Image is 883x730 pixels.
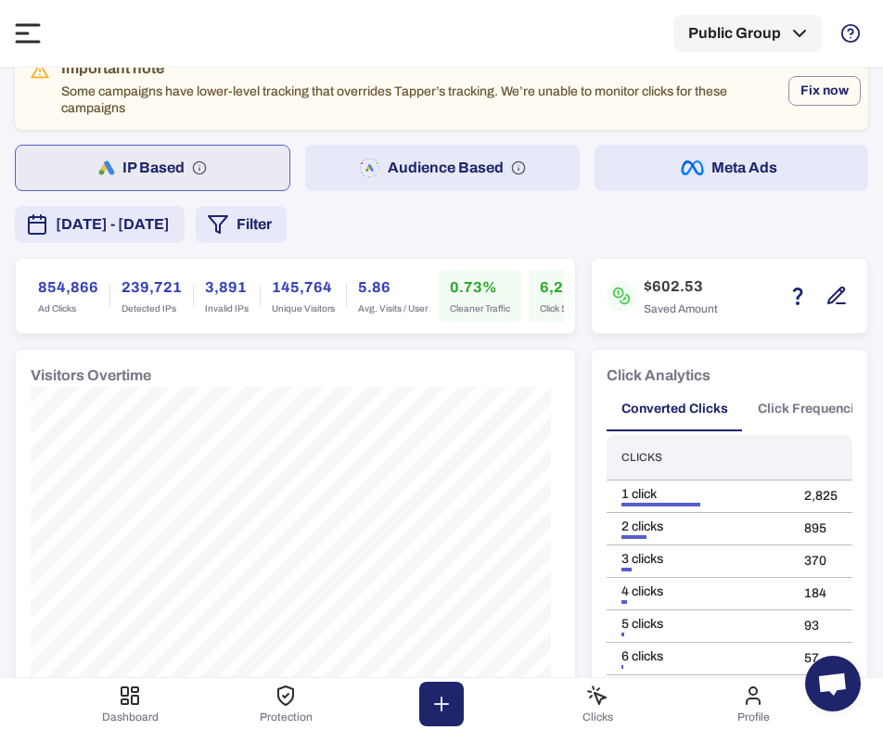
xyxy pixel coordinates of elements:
span: Avg. Visits / User [358,302,428,315]
span: Invalid IPs [205,302,249,315]
button: Public Group [673,15,822,52]
h6: 6,225 [540,276,589,299]
h6: 3,891 [205,276,249,299]
div: Some campaigns have lower-level tracking that overrides Tapper’s tracking. We’re unable to monito... [61,54,774,124]
td: 184 [789,578,852,610]
td: 370 [789,545,852,578]
span: Profile [737,711,770,724]
h6: 239,721 [122,276,182,299]
svg: IP based: Search, Display, and Shopping. [192,160,207,175]
td: 2,825 [789,480,852,513]
button: Dashboard [52,678,208,730]
span: Cleaner Traffic [450,302,510,315]
span: Click Saved [540,302,589,315]
td: 57 [789,643,852,675]
div: Important note [61,59,774,78]
button: Fix now [788,76,861,106]
span: Ad Clicks [38,302,98,315]
button: IP Based [15,145,290,191]
svg: Audience based: Search, Display, Shopping, Video Performance Max, Demand Generation [511,160,526,175]
button: Meta Ads [595,145,868,191]
h6: $602.53 [644,275,718,298]
h6: 0.73% [450,276,510,299]
span: Clicks [582,711,613,724]
button: Filter [196,206,287,243]
div: 1 click [621,486,774,503]
button: Protection [208,678,364,730]
button: Converted Clicks [607,387,743,431]
button: Clicks [519,678,675,730]
div: 3 clicks [621,551,774,568]
span: Saved Amount [644,301,718,316]
span: Detected IPs [122,302,182,315]
h6: Click Analytics [607,365,710,387]
span: Unique Visitors [272,302,335,315]
h6: Visitors Overtime [31,365,151,387]
div: Open chat [805,656,861,711]
td: 895 [789,513,852,545]
span: Protection [260,711,313,724]
button: Audience Based [305,145,579,191]
div: 4 clicks [621,583,774,600]
button: [DATE] - [DATE] [15,206,185,243]
button: Profile [675,678,831,730]
th: Clicks [607,435,789,480]
button: Estimation based on the quantity of invalid click x cost-per-click. [782,280,813,312]
span: Dashboard [102,711,159,724]
div: 2 clicks [621,519,774,535]
div: 6 clicks [621,648,774,665]
span: [DATE] - [DATE] [56,213,170,236]
h6: 5.86 [358,276,428,299]
h6: 854,866 [38,276,98,299]
td: 93 [789,610,852,643]
div: 5 clicks [621,616,774,633]
h6: 145,764 [272,276,335,299]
